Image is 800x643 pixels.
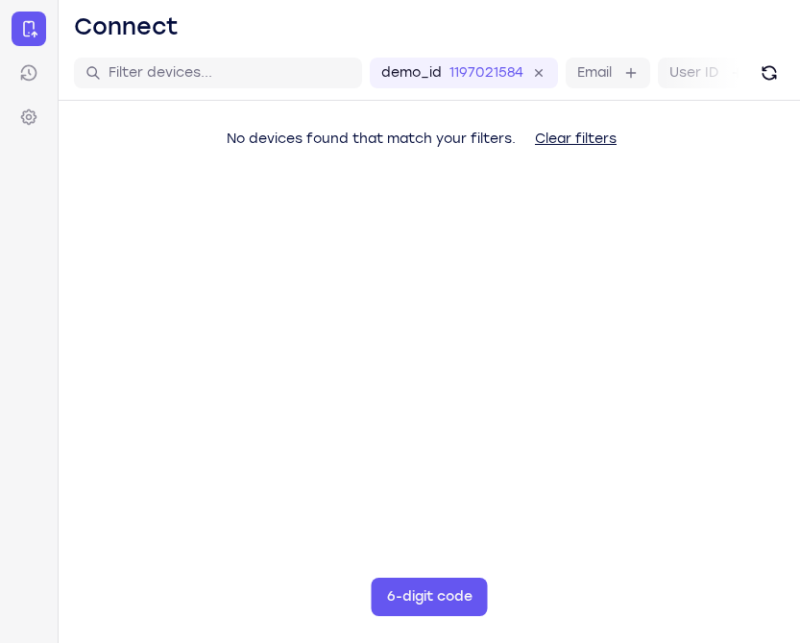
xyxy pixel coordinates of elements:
[12,56,46,90] a: Sessions
[12,12,46,46] a: Connect
[74,12,179,42] h1: Connect
[577,63,612,83] label: Email
[381,63,442,83] label: demo_id
[12,100,46,134] a: Settings
[227,131,516,147] span: No devices found that match your filters.
[109,63,351,83] input: Filter devices...
[669,63,718,83] label: User ID
[372,578,488,616] button: 6-digit code
[520,120,632,158] button: Clear filters
[754,58,785,88] button: Refresh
